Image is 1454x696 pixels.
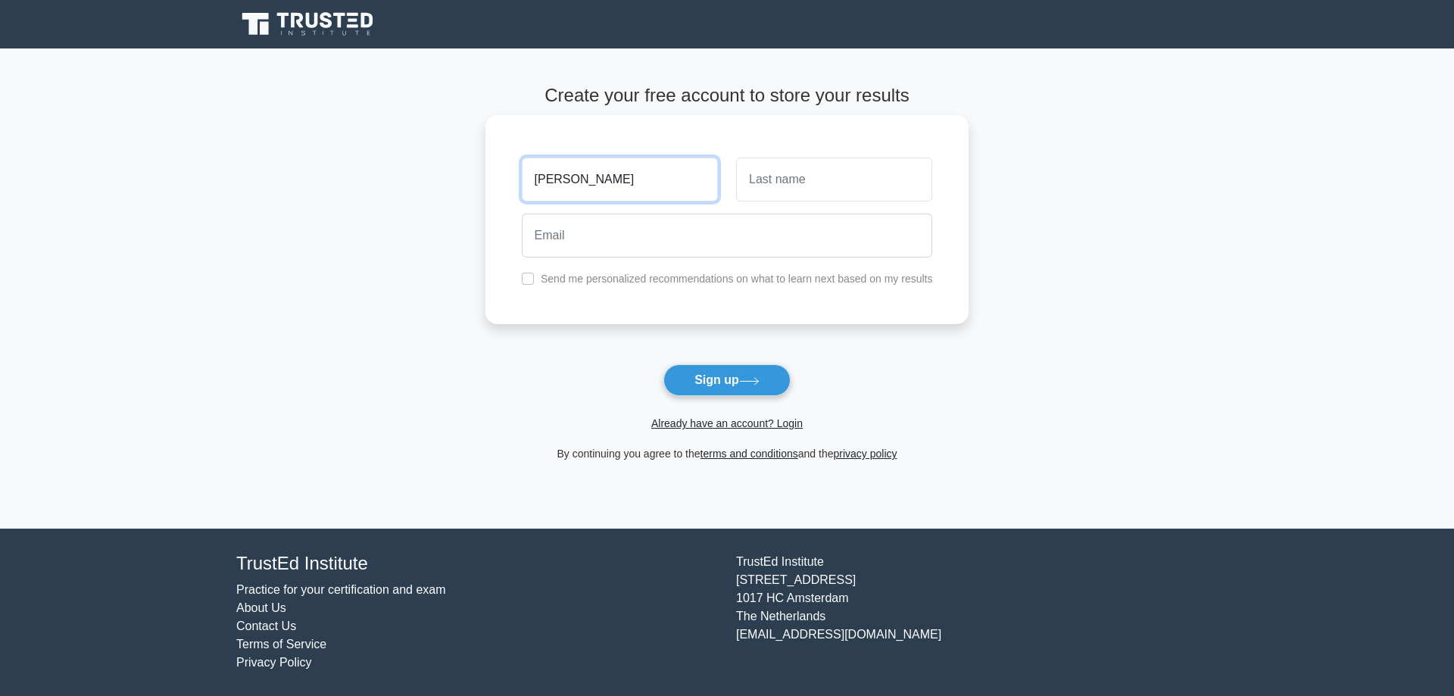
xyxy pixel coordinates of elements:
div: By continuing you agree to the and the [476,445,978,463]
a: Already have an account? Login [651,417,803,429]
label: Send me personalized recommendations on what to learn next based on my results [541,273,933,285]
a: About Us [236,601,286,614]
input: Last name [736,158,932,201]
a: Terms of Service [236,638,326,651]
button: Sign up [663,364,791,396]
div: TrustEd Institute [STREET_ADDRESS] 1017 HC Amsterdam The Netherlands [EMAIL_ADDRESS][DOMAIN_NAME] [727,553,1227,672]
input: Email [522,214,933,257]
a: Practice for your certification and exam [236,583,446,596]
h4: TrustEd Institute [236,553,718,575]
a: terms and conditions [700,448,798,460]
h4: Create your free account to store your results [485,85,969,107]
a: Contact Us [236,620,296,632]
input: First name [522,158,718,201]
a: privacy policy [834,448,897,460]
a: Privacy Policy [236,656,312,669]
